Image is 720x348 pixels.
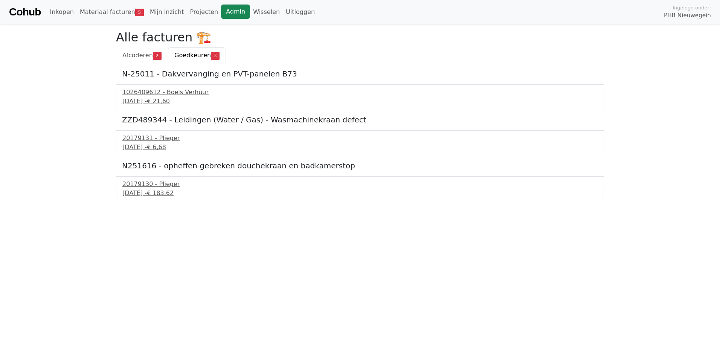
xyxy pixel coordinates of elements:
[250,5,283,20] a: Wisselen
[168,47,226,63] a: Goedkeuren3
[147,143,166,151] span: € 6,68
[221,5,250,19] a: Admin
[122,134,598,152] a: 20179131 - Plieger[DATE] -€ 6,68
[9,3,41,21] a: Cohub
[122,180,598,198] a: 20179130 - Plieger[DATE] -€ 183,62
[122,189,598,198] div: [DATE] -
[122,115,598,124] h5: ZZD489344 - Leidingen (Water / Gas) - Wasmachinekraan defect
[122,52,153,59] span: Afcoderen
[122,180,598,189] div: 20179130 - Plieger
[673,4,711,11] span: Ingelogd onder:
[211,52,220,60] span: 3
[122,161,598,170] h5: N251616 - opheffen gebreken douchekraan en badkamerstop
[122,143,598,152] div: [DATE] -
[122,88,598,106] a: 1026409612 - Boels Verhuur[DATE] -€ 21,60
[135,9,144,16] span: 5
[187,5,221,20] a: Projecten
[174,52,211,59] span: Goedkeuren
[283,5,318,20] a: Uitloggen
[122,134,598,143] div: 20179131 - Plieger
[122,69,598,78] h5: N-25011 - Dakvervanging en PVT-panelen B73
[116,30,604,44] h2: Alle facturen 🏗️
[153,52,162,60] span: 2
[122,88,598,97] div: 1026409612 - Boels Verhuur
[147,98,170,105] span: € 21,60
[122,97,598,106] div: [DATE] -
[147,5,187,20] a: Mijn inzicht
[77,5,147,20] a: Materiaal facturen5
[147,189,174,197] span: € 183,62
[664,11,711,20] span: PHB Nieuwegein
[47,5,76,20] a: Inkopen
[116,47,168,63] a: Afcoderen2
